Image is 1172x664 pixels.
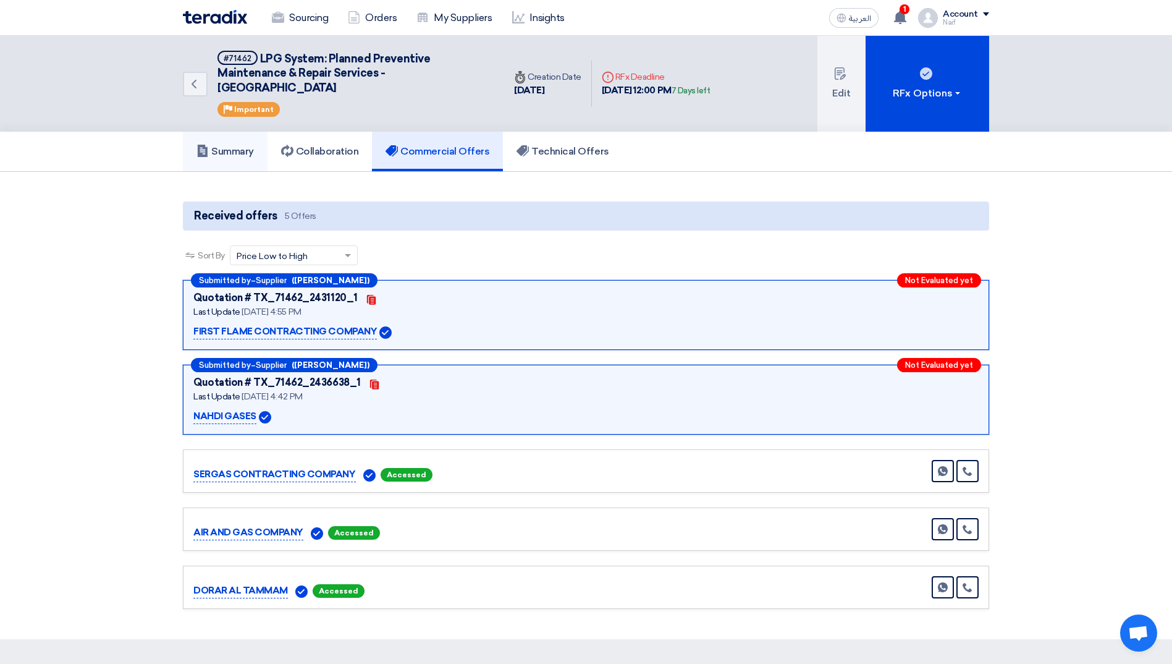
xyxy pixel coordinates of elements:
[224,54,251,62] div: #71462
[191,358,377,372] div: –
[311,527,323,540] img: Verified Account
[268,132,373,171] a: Collaboration
[379,326,392,339] img: Verified Account
[281,145,359,158] h5: Collaboration
[372,132,503,171] a: Commercial Offers
[514,83,581,98] div: [DATE]
[199,276,251,284] span: Submitted by
[849,14,871,23] span: العربية
[196,145,254,158] h5: Summary
[234,105,274,114] span: Important
[237,250,308,263] span: Price Low to High
[905,276,973,284] span: Not Evaluated yet
[943,9,978,20] div: Account
[193,467,356,482] p: SERGAS CONTRACTING COMPANY
[313,584,365,598] span: Accessed
[285,210,316,222] span: 5 Offers
[217,52,430,95] span: LPG System: Planned Preventive Maintenance & Repair Services - [GEOGRAPHIC_DATA]
[386,145,489,158] h5: Commercial Offers
[866,36,989,132] button: RFx Options
[292,276,369,284] b: ([PERSON_NAME])
[338,4,407,32] a: Orders
[602,83,710,98] div: [DATE] 12:00 PM
[259,411,271,424] img: Verified Account
[328,526,380,540] span: Accessed
[193,307,240,317] span: Last Update
[242,307,301,317] span: [DATE] 4:55 PM
[193,584,288,598] p: DORAR AL TAMMAM
[363,469,376,482] img: Verified Account
[193,375,361,390] div: Quotation # TX_71462_2436638_1
[292,361,369,369] b: ([PERSON_NAME])
[193,325,377,339] p: FIRST FLAME CONTRACTING COMPANY
[262,4,338,32] a: Sourcing
[193,526,303,540] p: AIR AND GAS COMPANY
[905,361,973,369] span: Not Evaluated yet
[256,361,287,369] span: Supplier
[900,4,909,14] span: 1
[381,468,432,482] span: Accessed
[829,8,879,28] button: العربية
[893,86,963,101] div: RFx Options
[193,391,240,402] span: Last Update
[514,70,581,83] div: Creation Date
[672,85,710,97] div: 7 Days left
[295,585,308,598] img: Verified Account
[1120,615,1157,652] div: Open chat
[502,4,575,32] a: Insights
[516,145,609,158] h5: Technical Offers
[256,276,287,284] span: Supplier
[198,249,225,262] span: Sort By
[183,10,247,24] img: Teradix logo
[193,409,256,424] p: NAHDI GASES
[217,51,489,95] h5: LPG System: Planned Preventive Maintenance & Repair Services - Central & Eastern Malls
[817,36,866,132] button: Edit
[943,19,989,26] div: Naif
[199,361,251,369] span: Submitted by
[242,391,302,402] span: [DATE] 4:42 PM
[918,8,938,28] img: profile_test.png
[193,291,358,305] div: Quotation # TX_71462_2431120_1
[407,4,502,32] a: My Suppliers
[194,208,277,224] span: Received offers
[183,132,268,171] a: Summary
[191,273,377,287] div: –
[503,132,622,171] a: Technical Offers
[602,70,710,83] div: RFx Deadline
